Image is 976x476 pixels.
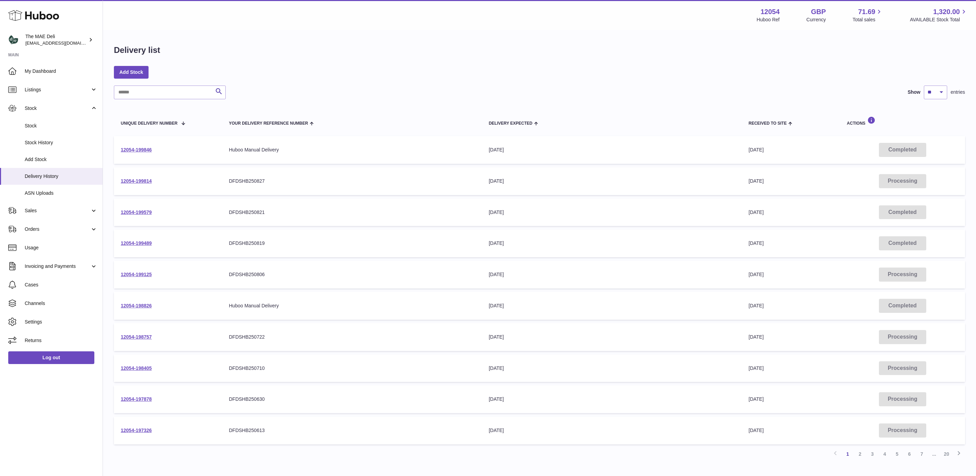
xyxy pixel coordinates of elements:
span: Your Delivery Reference Number [229,121,308,126]
span: Invoicing and Payments [25,263,90,270]
div: [DATE] [489,427,735,434]
a: 4 [879,448,891,460]
div: Huboo Manual Delivery [229,147,475,153]
span: entries [951,89,965,95]
div: Currency [807,16,826,23]
span: Sales [25,207,90,214]
a: 12054-199579 [121,209,152,215]
span: [DATE] [749,240,764,246]
strong: GBP [811,7,826,16]
a: 2 [854,448,866,460]
span: [DATE] [749,147,764,152]
a: 1,320.00 AVAILABLE Stock Total [910,7,968,23]
div: Huboo Ref [757,16,780,23]
a: 5 [891,448,903,460]
span: Unique Delivery Number [121,121,177,126]
span: Usage [25,245,97,251]
strong: 12054 [761,7,780,16]
div: [DATE] [489,271,735,278]
span: [EMAIL_ADDRESS][DOMAIN_NAME] [25,40,101,46]
div: DFDSHB250710 [229,365,475,372]
img: logistics@deliciouslyella.com [8,35,19,45]
a: 6 [903,448,916,460]
div: [DATE] [489,365,735,372]
a: 3 [866,448,879,460]
a: 12054-198405 [121,365,152,371]
span: [DATE] [749,396,764,402]
a: 7 [916,448,928,460]
a: 12054-199489 [121,240,152,246]
span: AVAILABLE Stock Total [910,16,968,23]
div: DFDSHB250630 [229,396,475,403]
span: Listings [25,87,90,93]
a: 12054-199846 [121,147,152,152]
a: 12054-199814 [121,178,152,184]
span: [DATE] [749,272,764,277]
span: Delivery History [25,173,97,180]
span: [DATE] [749,178,764,184]
span: [DATE] [749,365,764,371]
span: Returns [25,337,97,344]
div: Actions [847,116,958,126]
div: [DATE] [489,240,735,247]
span: Stock History [25,139,97,146]
div: DFDSHB250806 [229,271,475,278]
a: 12054-198826 [121,303,152,308]
span: Orders [25,226,90,233]
a: 71.69 Total sales [852,7,883,23]
span: [DATE] [749,428,764,433]
div: [DATE] [489,334,735,340]
div: DFDSHB250827 [229,178,475,184]
a: 12054-197878 [121,396,152,402]
span: Received to Site [749,121,787,126]
span: Delivery Expected [489,121,532,126]
span: [DATE] [749,303,764,308]
span: 71.69 [858,7,875,16]
div: DFDSHB250722 [229,334,475,340]
span: Settings [25,319,97,325]
span: Channels [25,300,97,307]
span: ... [928,448,940,460]
a: 1 [842,448,854,460]
a: 12054-198757 [121,334,152,340]
div: DFDSHB250821 [229,209,475,216]
span: 1,320.00 [933,7,960,16]
a: 12054-197326 [121,428,152,433]
span: Add Stock [25,156,97,163]
label: Show [908,89,920,95]
span: Total sales [852,16,883,23]
div: DFDSHB250819 [229,240,475,247]
div: [DATE] [489,303,735,309]
div: [DATE] [489,209,735,216]
span: [DATE] [749,209,764,215]
div: [DATE] [489,396,735,403]
div: [DATE] [489,147,735,153]
div: [DATE] [489,178,735,184]
span: Stock [25,123,97,129]
div: DFDSHB250613 [229,427,475,434]
div: The MAE Deli [25,33,87,46]
a: 20 [940,448,953,460]
span: ASN Uploads [25,190,97,196]
span: Cases [25,282,97,288]
span: [DATE] [749,334,764,340]
h1: Delivery list [114,45,160,56]
a: Log out [8,351,94,364]
a: 12054-199125 [121,272,152,277]
div: Huboo Manual Delivery [229,303,475,309]
span: Stock [25,105,90,112]
a: Add Stock [114,66,149,78]
span: My Dashboard [25,68,97,75]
